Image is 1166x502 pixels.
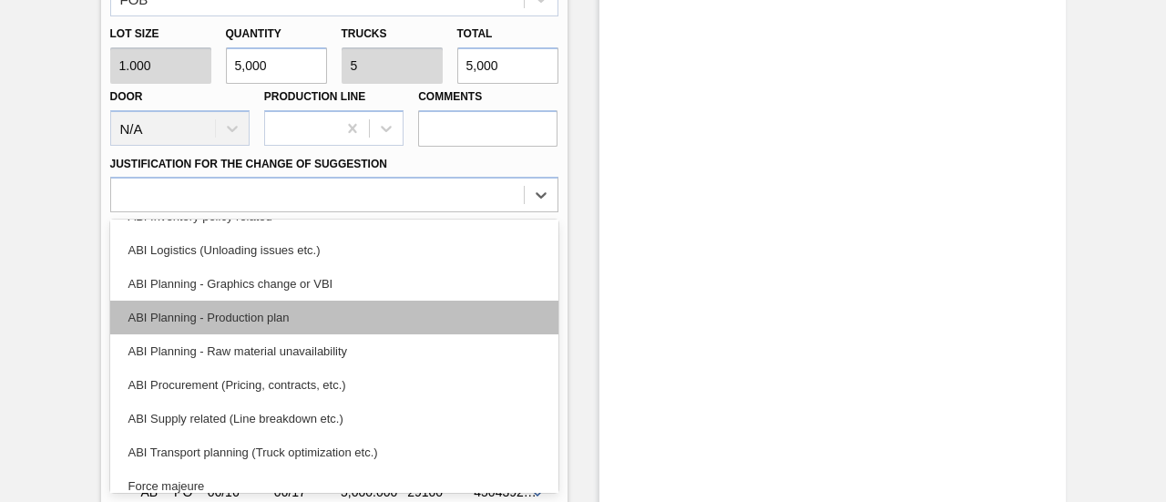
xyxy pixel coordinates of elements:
[342,27,387,40] label: Trucks
[264,90,365,103] label: Production Line
[110,90,143,103] label: Door
[110,233,558,267] div: ABI Logistics (Unloading issues etc.)
[110,334,558,368] div: ABI Planning - Raw material unavailability
[110,435,558,469] div: ABI Transport planning (Truck optimization etc.)
[110,267,558,301] div: ABI Planning - Graphics change or VBI
[457,27,493,40] label: Total
[110,21,211,47] label: Lot size
[110,301,558,334] div: ABI Planning - Production plan
[110,368,558,402] div: ABI Procurement (Pricing, contracts, etc.)
[110,402,558,435] div: ABI Supply related (Line breakdown etc.)
[418,84,557,110] label: Comments
[110,217,558,243] label: Observation
[110,158,387,170] label: Justification for the Change of Suggestion
[226,27,281,40] label: Quantity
